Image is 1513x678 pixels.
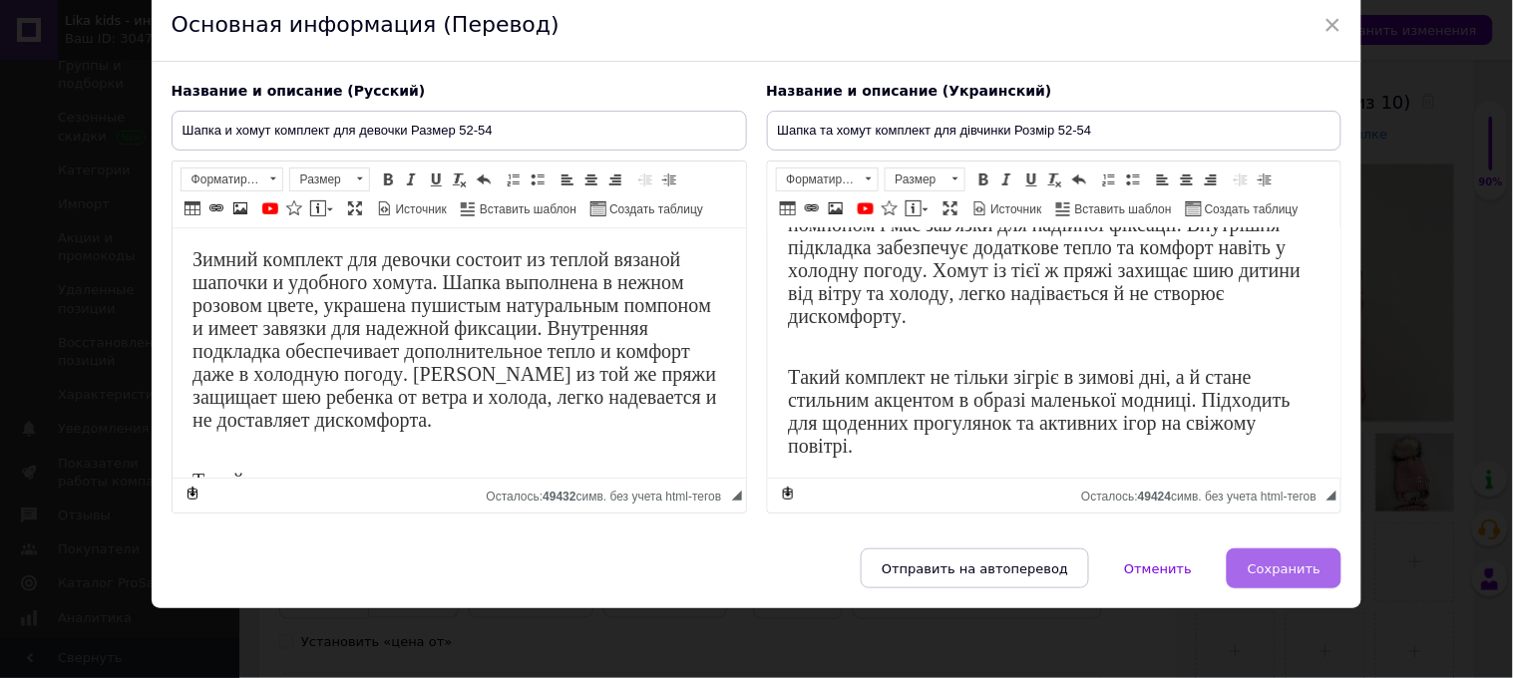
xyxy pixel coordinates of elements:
[205,197,227,219] a: Вставить/Редактировать ссылку (Ctrl+L)
[969,197,1045,219] a: Источник
[458,197,579,219] a: Вставить шаблон
[393,201,447,218] span: Источник
[20,20,545,202] span: Зимний комплект для девочки состоит из теплой вязаной шапочки и удобного хомута. Шапка выполнена ...
[425,169,447,190] a: Подчеркнутый (Ctrl+U)
[290,169,350,190] span: Размер
[801,197,823,219] a: Вставить/Редактировать ссылку (Ctrl+L)
[172,83,426,99] span: Название и описание (Русский)
[377,169,399,190] a: Полужирный (Ctrl+B)
[20,172,819,217] span: Такой комплект не только согреет в зимние дни, но и станет стильным акцентом в образе маленькой м...
[1248,561,1321,576] span: Сохранить
[1072,201,1172,218] span: Вставить шаблон
[1202,201,1299,218] span: Создать таблицу
[825,197,847,219] a: Изображение
[658,169,680,190] a: Увеличить отступ
[580,169,602,190] a: По центру
[1326,491,1336,501] span: Перетащите для изменения размера
[20,20,852,134] span: Зимний комплект для девочки состоит из теплой вязаной шапочки и удобного хомута. Шапка выполнена ...
[855,197,877,219] a: Добавить видео с YouTube
[182,169,263,190] span: Форматирование
[20,20,554,310] body: Визуальный текстовый редактор, 2374029C-7945-42EA-AE3C-D1398E0807FF
[374,197,450,219] a: Источник
[289,168,370,191] a: Размер
[527,169,549,190] a: Вставить / удалить маркированный список
[767,83,1052,99] span: Название и описание (Украинский)
[903,197,932,219] a: Вставить сообщение
[283,197,305,219] a: Вставить иконку
[1254,169,1276,190] a: Увеличить отступ
[776,168,879,191] a: Форматирование
[1324,8,1342,42] span: ×
[604,169,626,190] a: По правому краю
[20,138,523,228] span: Такий комплект не тільки зігріє в зимові дні, а й стане стильним акцентом в образі маленької модн...
[259,197,281,219] a: Добавить видео с YouTube
[777,483,799,505] a: Сделать резервную копию сейчас
[886,169,946,190] span: Размер
[1200,169,1222,190] a: По правому краю
[587,197,706,219] a: Создать таблицу
[1138,490,1171,504] span: 49424
[473,169,495,190] a: Отменить (Ctrl+Z)
[1020,169,1042,190] a: Подчеркнутый (Ctrl+U)
[173,228,746,478] iframe: Визуальный текстовый редактор, 2374029C-7945-42EA-AE3C-D1398E0807FF
[768,228,1341,478] iframe: Визуальный текстовый редактор, A2E9828A-F379-4DD7-8D67-25E3D1A3B9A6
[449,169,471,190] a: Убрать форматирование
[885,168,965,191] a: Размер
[940,197,961,219] a: Развернуть
[777,197,799,219] a: Таблица
[182,197,203,219] a: Таблица
[1122,169,1144,190] a: Вставить / удалить маркированный список
[732,491,742,501] span: Перетащите для изменения размера
[1183,197,1302,219] a: Создать таблицу
[401,169,423,190] a: Курсив (Ctrl+I)
[557,169,578,190] a: По левому краю
[1152,169,1174,190] a: По левому краю
[344,197,366,219] a: Развернуть
[1227,548,1341,588] button: Сохранить
[1176,169,1198,190] a: По центру
[879,197,901,219] a: Вставить иконку
[229,197,251,219] a: Изображение
[181,168,283,191] a: Форматирование
[307,197,336,219] a: Вставить сообщение
[1103,548,1213,588] button: Отменить
[1081,485,1326,504] div: Подсчет символов
[1044,169,1066,190] a: Убрать форматирование
[1124,561,1192,576] span: Отменить
[1098,169,1120,190] a: Вставить / удалить нумерованный список
[543,490,575,504] span: 49432
[487,485,732,504] div: Подсчет символов
[477,201,576,218] span: Вставить шаблон
[972,169,994,190] a: Полужирный (Ctrl+B)
[20,20,855,218] body: Визуальный текстовый редактор, 17C86D9B-4E1C-4A30-B9FA-8B4EBD3D7387
[20,241,547,309] span: Такой комплект не только согреет в зимние дни, но и станет стильным акцентом в образе маленькой м...
[861,548,1089,588] button: Отправить на автоперевод
[1053,197,1175,219] a: Вставить шаблон
[182,483,203,505] a: Сделать резервную копию сейчас
[1068,169,1090,190] a: Отменить (Ctrl+Z)
[988,201,1042,218] span: Источник
[634,169,656,190] a: Уменьшить отступ
[996,169,1018,190] a: Курсив (Ctrl+I)
[503,169,525,190] a: Вставить / удалить нумерованный список
[777,169,859,190] span: Форматирование
[882,561,1068,576] span: Отправить на автоперевод
[1230,169,1252,190] a: Уменьшить отступ
[606,201,703,218] span: Создать таблицу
